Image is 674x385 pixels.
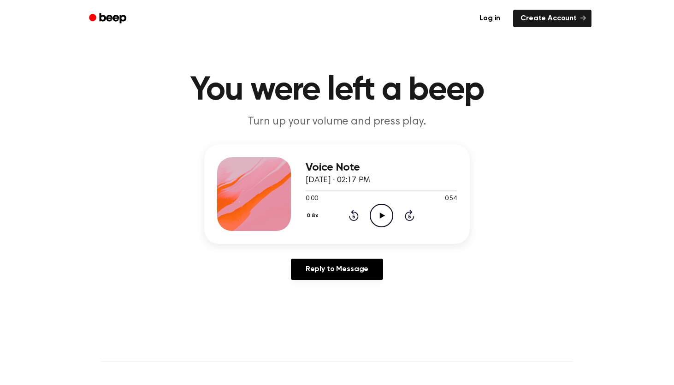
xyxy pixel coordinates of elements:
a: Log in [472,10,508,27]
h3: Voice Note [306,161,457,174]
h1: You were left a beep [101,74,573,107]
p: Turn up your volume and press play. [160,114,514,130]
a: Reply to Message [291,259,383,280]
button: 0.8x [306,208,322,224]
a: Create Account [513,10,591,27]
a: Beep [83,10,135,28]
span: 0:00 [306,194,318,204]
span: 0:54 [445,194,457,204]
span: [DATE] · 02:17 PM [306,176,370,184]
